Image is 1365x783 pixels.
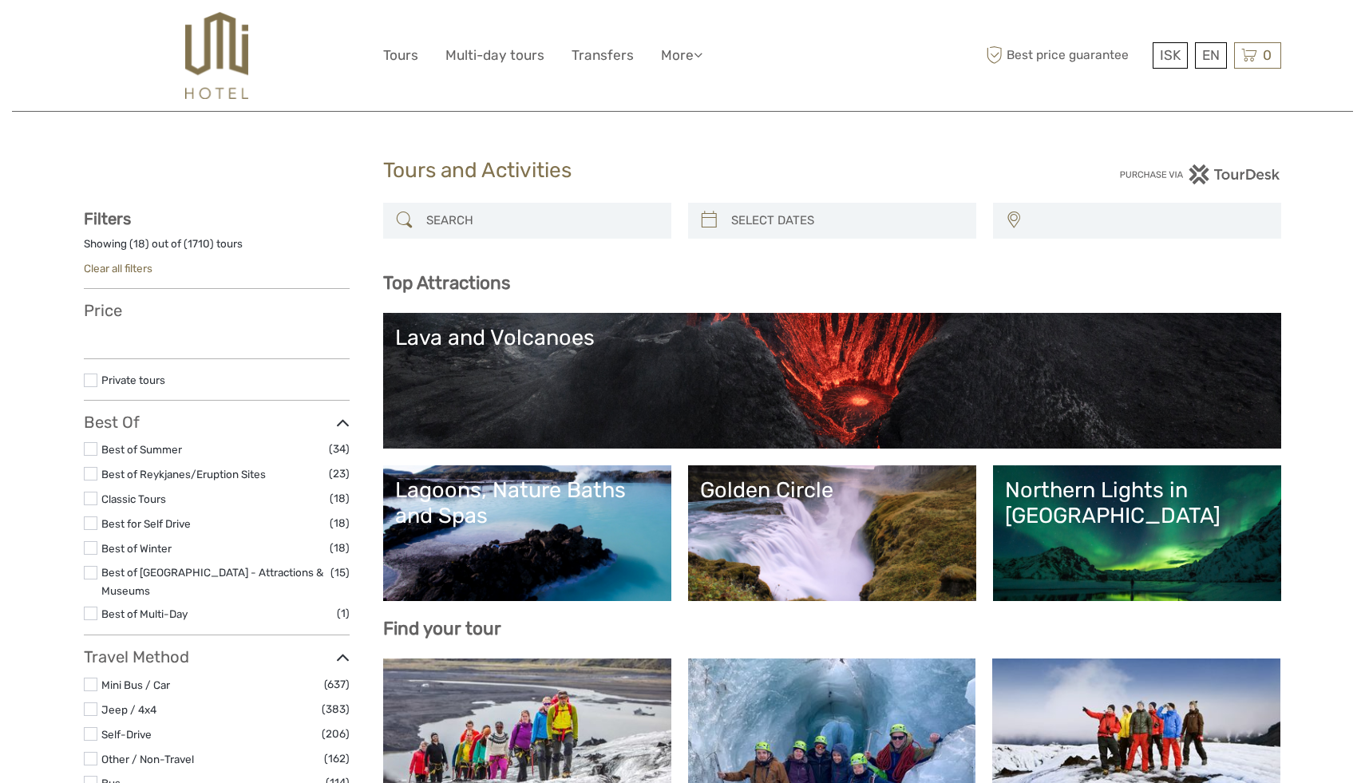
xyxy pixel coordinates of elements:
a: Multi-day tours [445,44,544,67]
a: Lagoons, Nature Baths and Spas [395,477,659,589]
span: (206) [322,725,350,743]
div: Lava and Volcanoes [395,325,1269,350]
span: (18) [330,514,350,532]
div: EN [1195,42,1227,69]
a: Self-Drive [101,728,152,741]
a: Golden Circle [700,477,964,589]
a: Best of Summer [101,443,182,456]
a: Best for Self Drive [101,517,191,530]
h1: Tours and Activities [383,158,982,184]
img: PurchaseViaTourDesk.png [1119,164,1281,184]
img: 526-1e775aa5-7374-4589-9d7e-5793fb20bdfc_logo_big.jpg [185,12,248,99]
a: Lava and Volcanoes [395,325,1269,437]
label: 1710 [188,236,210,251]
div: Lagoons, Nature Baths and Spas [395,477,659,529]
a: Other / Non-Travel [101,753,194,765]
a: Private tours [101,374,165,386]
a: More [661,44,702,67]
span: (15) [330,564,350,582]
span: (162) [324,749,350,768]
b: Top Attractions [383,272,510,294]
a: Classic Tours [101,492,166,505]
span: (1) [337,604,350,623]
a: Tours [383,44,418,67]
span: Best price guarantee [982,42,1149,69]
a: Best of Reykjanes/Eruption Sites [101,468,266,480]
span: (637) [324,675,350,694]
a: Transfers [572,44,634,67]
h3: Price [84,301,350,320]
b: Find your tour [383,618,501,639]
a: Best of Winter [101,542,172,555]
h3: Travel Method [84,647,350,666]
span: (18) [330,489,350,508]
div: Golden Circle [700,477,964,503]
a: Best of Multi-Day [101,607,188,620]
a: Mini Bus / Car [101,678,170,691]
strong: Filters [84,209,131,228]
span: (23) [329,465,350,483]
a: Jeep / 4x4 [101,703,156,716]
h3: Best Of [84,413,350,432]
input: SELECT DATES [725,207,968,235]
div: Northern Lights in [GEOGRAPHIC_DATA] [1005,477,1269,529]
span: ISK [1160,47,1181,63]
label: 18 [133,236,145,251]
span: (18) [330,539,350,557]
a: Best of [GEOGRAPHIC_DATA] - Attractions & Museums [101,566,323,597]
span: (383) [322,700,350,718]
input: SEARCH [420,207,663,235]
a: Clear all filters [84,262,152,275]
span: 0 [1260,47,1274,63]
div: Showing ( ) out of ( ) tours [84,236,350,261]
a: Northern Lights in [GEOGRAPHIC_DATA] [1005,477,1269,589]
span: (34) [329,440,350,458]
